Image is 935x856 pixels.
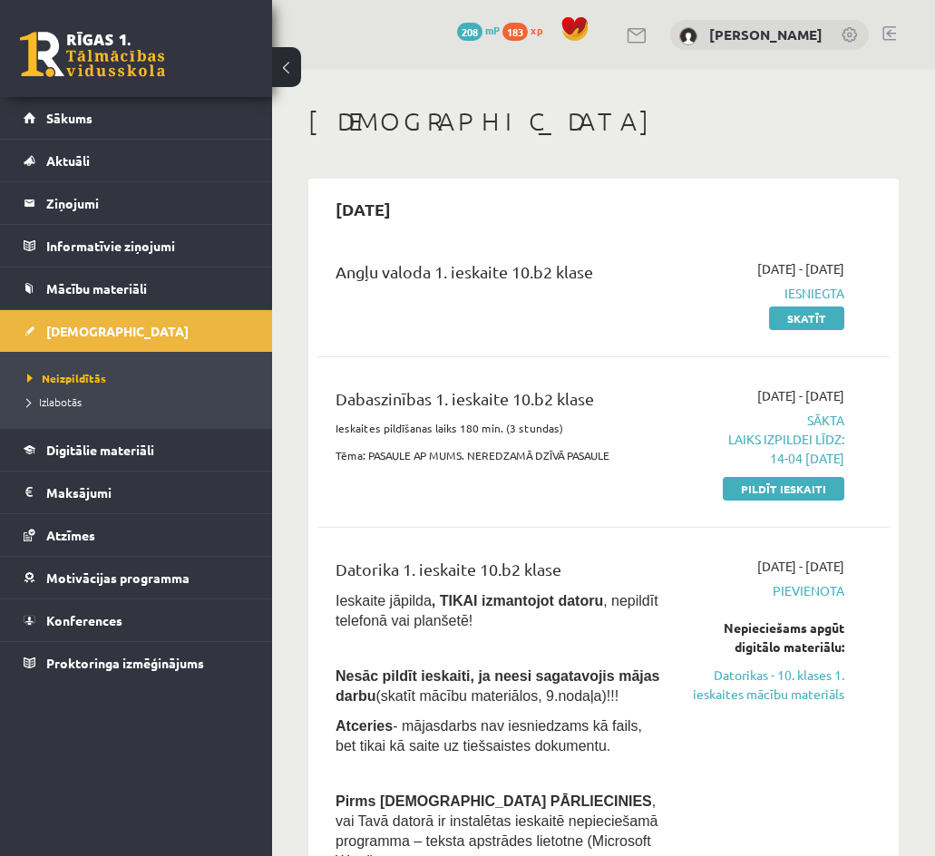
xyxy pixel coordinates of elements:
[46,152,90,169] span: Aktuāli
[757,386,844,405] span: [DATE] - [DATE]
[27,394,254,410] a: Izlabotās
[24,514,249,556] a: Atzīmes
[46,612,122,628] span: Konferences
[24,557,249,598] a: Motivācijas programma
[679,27,697,45] img: Adrians Rudzītis
[336,793,652,809] span: Pirms [DEMOGRAPHIC_DATA] PĀRLIECINIES
[24,472,249,513] a: Maksājumi
[46,472,249,513] legend: Maksājumi
[693,411,844,468] span: Sākta
[457,23,500,37] a: 208 mP
[757,557,844,576] span: [DATE] - [DATE]
[709,25,823,44] a: [PERSON_NAME]
[24,599,249,641] a: Konferences
[317,188,409,230] h2: [DATE]
[693,581,844,600] span: Pievienota
[336,386,666,420] div: Dabaszinības 1. ieskaite 10.b2 klase
[757,259,844,278] span: [DATE] - [DATE]
[336,420,666,436] p: Ieskaites pildīšanas laiks 180 min. (3 stundas)
[46,182,249,224] legend: Ziņojumi
[24,429,249,471] a: Digitālie materiāli
[46,225,249,267] legend: Informatīvie ziņojumi
[27,370,254,386] a: Neizpildītās
[24,310,249,352] a: [DEMOGRAPHIC_DATA]
[46,323,189,339] span: [DEMOGRAPHIC_DATA]
[46,655,204,671] span: Proktoringa izmēģinājums
[24,140,249,181] a: Aktuāli
[46,569,190,586] span: Motivācijas programma
[693,430,844,468] p: Laiks izpildei līdz: 14-04 [DATE]
[336,259,666,293] div: Angļu valoda 1. ieskaite 10.b2 klase
[336,557,666,590] div: Datorika 1. ieskaite 10.b2 klase
[46,442,154,458] span: Digitālie materiāli
[502,23,551,37] a: 183 xp
[693,666,844,704] a: Datorikas - 10. klases 1. ieskaites mācību materiāls
[502,23,528,41] span: 183
[24,182,249,224] a: Ziņojumi
[693,284,844,303] span: Iesniegta
[24,225,249,267] a: Informatīvie ziņojumi
[693,618,844,657] div: Nepieciešams apgūt digitālo materiālu:
[27,394,82,409] span: Izlabotās
[336,593,658,628] span: Ieskaite jāpilda , nepildīt telefonā vai planšetē!
[308,106,899,137] h1: [DEMOGRAPHIC_DATA]
[432,593,603,608] b: , TIKAI izmantojot datoru
[46,527,95,543] span: Atzīmes
[46,110,93,126] span: Sākums
[336,447,666,463] p: Tēma: PASAULE AP MUMS. NEREDZAMĀ DZĪVĀ PASAULE
[336,718,642,754] span: - mājasdarbs nav iesniedzams kā fails, bet tikai kā saite uz tiešsaistes dokumentu.
[20,32,165,77] a: Rīgas 1. Tālmācības vidusskola
[24,642,249,684] a: Proktoringa izmēģinājums
[485,23,500,37] span: mP
[24,267,249,309] a: Mācību materiāli
[27,371,106,385] span: Neizpildītās
[723,477,844,501] a: Pildīt ieskaiti
[457,23,482,41] span: 208
[24,97,249,139] a: Sākums
[336,718,393,734] b: Atceries
[769,306,844,330] a: Skatīt
[46,280,147,297] span: Mācību materiāli
[336,668,660,704] span: Nesāc pildīt ieskaiti, ja neesi sagatavojis mājas darbu
[531,23,542,37] span: xp
[375,688,618,704] span: (skatīt mācību materiālos, 9.nodaļa)!!!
